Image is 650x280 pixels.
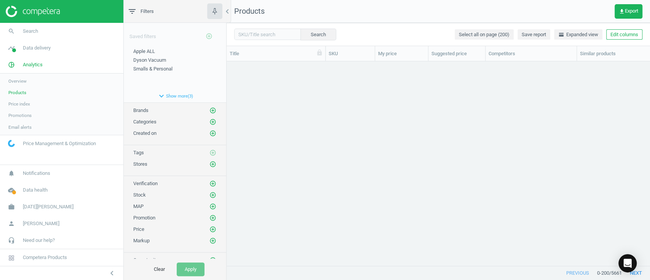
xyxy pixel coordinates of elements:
button: horizontal_splitExpanded view [554,29,602,40]
div: Open Intercom Messenger [618,254,637,272]
span: Apple ALL [133,48,155,54]
span: Notifications [23,170,50,177]
div: Saved filters [124,23,226,44]
i: add_circle_outline [209,237,216,244]
button: add_circle_outline [209,107,217,114]
span: Price index [8,101,30,107]
i: add_circle_outline [206,33,212,40]
i: horizontal_split [558,32,564,38]
div: Title [230,50,322,57]
div: grid [227,61,650,258]
span: Verification [133,181,158,186]
button: add_circle_outline [209,226,217,233]
i: add_circle_outline [209,203,216,210]
button: Edit columns [606,29,642,40]
div: Competitors [489,50,573,57]
button: Select all on page (200) [455,29,514,40]
button: add_circle_outline [209,256,217,264]
button: add_circle_outline [209,130,217,137]
i: pie_chart_outlined [4,58,19,72]
span: [PERSON_NAME] [23,220,59,227]
i: add_circle_outline [209,192,216,198]
span: Promotions [8,112,32,118]
i: cloud_done [4,183,19,197]
span: Filters [141,8,154,15]
span: Brands [133,107,149,113]
img: wGWNvw8QSZomAAAAABJRU5ErkJggg== [8,140,15,147]
i: timeline [4,41,19,55]
i: person [4,216,19,231]
span: Smalls & Personal [133,66,172,72]
i: add_circle_outline [209,180,216,187]
div: SKU [329,50,372,57]
button: add_circle_outline [209,203,217,210]
i: add_circle_outline [209,257,216,264]
span: Promotion [133,215,155,221]
span: Data delivery [23,45,51,51]
i: chevron_left [107,269,117,278]
span: Email alerts [8,124,32,130]
i: work [4,200,19,214]
span: [DATE][PERSON_NAME] [23,203,73,210]
span: Products [234,6,265,16]
button: Apply [177,262,204,276]
i: chevron_left [223,7,232,16]
span: Export [619,8,638,14]
button: Clear [146,262,173,276]
span: Data health [23,187,48,194]
span: Save report [522,31,546,38]
i: add_circle_outline [209,130,216,137]
button: next [622,266,650,280]
span: MAP [133,203,144,209]
span: Tags [133,150,144,155]
i: headset_mic [4,233,19,248]
i: add_circle_outline [209,214,216,221]
span: Products [8,90,26,96]
span: Opportunity [133,257,158,263]
button: add_circle_outline [201,29,217,44]
button: Search [300,29,336,40]
i: get_app [619,8,625,14]
button: add_circle_outline [209,191,217,199]
button: add_circle_outline [209,237,217,245]
button: previous [558,266,597,280]
span: Markup [133,238,150,243]
button: expand_moreShow more(3) [124,90,226,102]
i: add_circle_outline [209,226,216,233]
button: get_appExport [615,4,642,19]
i: search [4,24,19,38]
span: Select all on page (200) [459,31,509,38]
span: Created on [133,130,157,136]
span: Overview [8,78,27,84]
button: add_circle_outline [209,118,217,126]
button: chevron_left [102,268,121,278]
img: ajHJNr6hYgQAAAAASUVORK5CYII= [6,6,60,17]
span: Price Management & Optimization [23,140,96,147]
span: Price [133,226,144,232]
span: Stores [133,161,147,167]
button: add_circle_outline [209,160,217,168]
span: Categories [133,119,157,125]
i: add_circle_outline [209,107,216,114]
span: Dyson Vacuum [133,57,166,63]
div: My price [378,50,425,57]
span: Analytics [23,61,43,68]
i: expand_more [157,91,166,101]
span: Search [23,28,38,35]
span: 0 - 200 [597,270,609,277]
button: add_circle_outline [209,180,217,187]
i: filter_list [128,7,137,16]
span: Need our help? [23,237,55,244]
button: add_circle_outline [209,149,217,157]
i: add_circle_outline [209,118,216,125]
button: Save report [517,29,550,40]
input: SKU/Title search [234,29,301,40]
span: Stock [133,192,146,198]
button: add_circle_outline [209,214,217,222]
i: add_circle_outline [209,149,216,156]
span: Expanded view [558,31,598,38]
i: notifications [4,166,19,181]
span: Competera Products [23,254,67,261]
span: / 5661 [609,270,622,277]
div: Suggested price [431,50,482,57]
